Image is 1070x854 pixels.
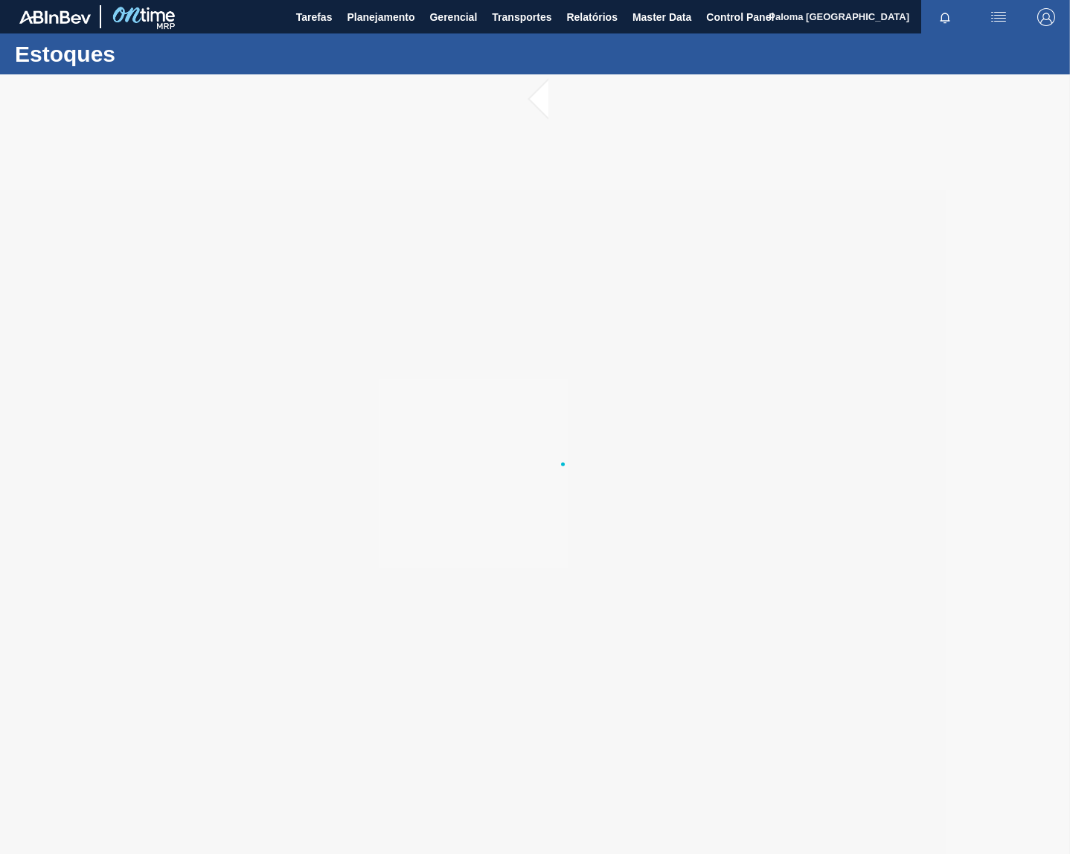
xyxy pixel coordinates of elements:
[566,8,617,26] span: Relatórios
[990,8,1007,26] img: userActions
[1037,8,1055,26] img: Logout
[296,8,333,26] span: Tarefas
[706,8,774,26] span: Control Panel
[19,10,91,24] img: TNhmsLtSVTkK8tSr43FrP2fwEKptu5GPRR3wAAAABJRU5ErkJggg==
[632,8,691,26] span: Master Data
[429,8,477,26] span: Gerencial
[15,45,279,62] h1: Estoques
[347,8,414,26] span: Planejamento
[921,7,969,28] button: Notificações
[492,8,551,26] span: Transportes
